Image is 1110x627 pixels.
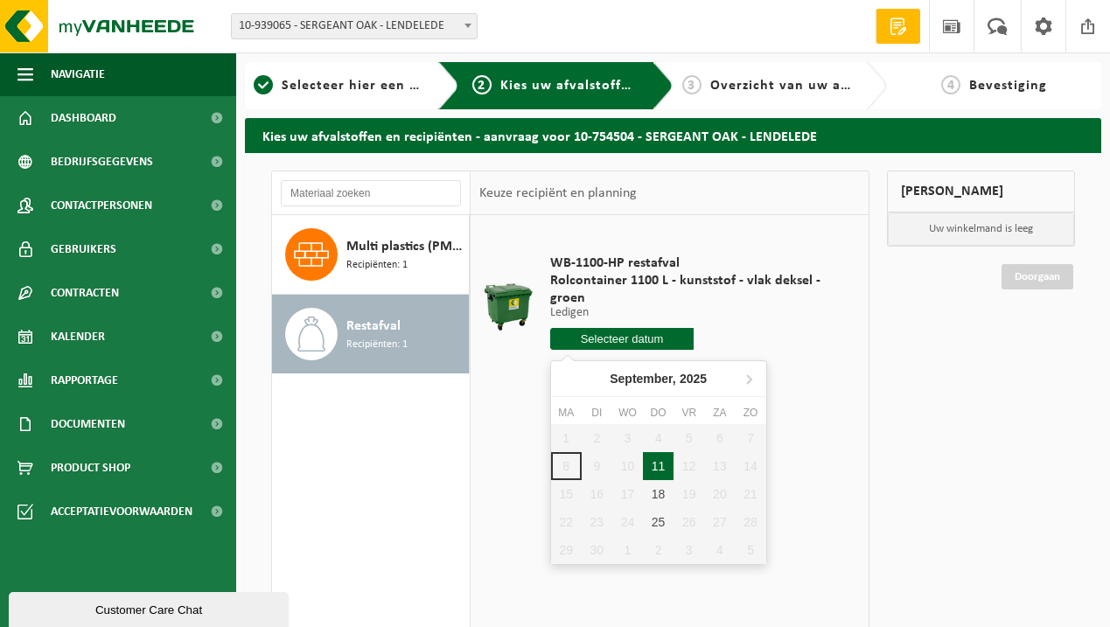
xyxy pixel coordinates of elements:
[551,404,582,421] div: ma
[231,13,478,39] span: 10-939065 - SERGEANT OAK - LENDELEDE
[51,52,105,96] span: Navigatie
[346,257,408,274] span: Recipiënten: 1
[254,75,424,96] a: 1Selecteer hier een vestiging
[550,307,839,319] p: Ledigen
[232,14,477,38] span: 10-939065 - SERGEANT OAK - LENDELEDE
[51,490,192,533] span: Acceptatievoorwaarden
[254,75,273,94] span: 1
[550,272,839,307] span: Rolcontainer 1100 L - kunststof - vlak deksel - groen
[1002,264,1073,289] a: Doorgaan
[51,96,116,140] span: Dashboard
[888,212,1074,246] p: Uw winkelmand is leeg
[51,402,125,446] span: Documenten
[969,79,1047,93] span: Bevestiging
[941,75,960,94] span: 4
[51,227,116,271] span: Gebruikers
[550,254,839,272] span: WB-1100-HP restafval
[51,359,118,402] span: Rapportage
[680,373,707,385] i: 2025
[51,446,130,490] span: Product Shop
[281,180,461,206] input: Materiaal zoeken
[245,118,1101,152] h2: Kies uw afvalstoffen en recipiënten - aanvraag voor 10-754504 - SERGEANT OAK - LENDELEDE
[346,316,401,337] span: Restafval
[704,404,735,421] div: za
[500,79,741,93] span: Kies uw afvalstoffen en recipiënten
[272,215,470,295] button: Multi plastics (PMD/harde kunststoffen/spanbanden/EPS/folie naturel/folie gemengd) Recipiënten: 1
[9,589,292,627] iframe: chat widget
[603,365,714,393] div: September,
[346,236,464,257] span: Multi plastics (PMD/harde kunststoffen/spanbanden/EPS/folie naturel/folie gemengd)
[674,404,704,421] div: vr
[272,295,470,373] button: Restafval Recipiënten: 1
[346,337,408,353] span: Recipiënten: 1
[51,271,119,315] span: Contracten
[643,508,674,536] div: 25
[471,171,646,215] div: Keuze recipiënt en planning
[51,140,153,184] span: Bedrijfsgegevens
[682,75,702,94] span: 3
[887,171,1075,212] div: [PERSON_NAME]
[643,404,674,421] div: do
[710,79,895,93] span: Overzicht van uw aanvraag
[643,480,674,508] div: 18
[550,328,695,350] input: Selecteer datum
[472,75,492,94] span: 2
[643,452,674,480] div: 11
[282,79,471,93] span: Selecteer hier een vestiging
[582,404,612,421] div: di
[51,315,105,359] span: Kalender
[612,404,643,421] div: wo
[735,404,765,421] div: zo
[51,184,152,227] span: Contactpersonen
